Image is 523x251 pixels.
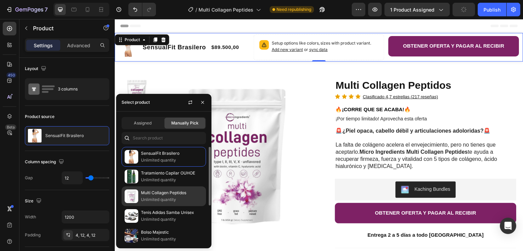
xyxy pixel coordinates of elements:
img: collections [125,209,138,223]
span: Add new variant [157,28,188,33]
img: collections [125,229,138,242]
p: Settings [34,42,53,49]
span: / [195,6,197,13]
div: Product [9,18,27,24]
input: Auto [62,211,109,223]
p: 7 [45,5,48,14]
p: Bolso Majestic [141,229,203,236]
p: Unlimited quantity [141,236,203,242]
input: Auto [62,172,82,184]
img: collections [125,170,138,183]
p: Tratamiento Capilar OUHOE [141,170,203,177]
button: 7 [3,3,51,16]
span: Assigned [134,120,152,126]
p: La falta de colágeno acelera el envejecimiento, pero no tienes que aceptarlo. te ayuda a recupera... [221,122,401,151]
p: Unlimited quantity [141,216,203,223]
button: <p><span style="font-size:15px;">OBTENER OFERTA Y PAGAR AL RECIBIR</span></p> [220,184,402,204]
strong: Entrega 2 a 5 días a todo [GEOGRAPHIC_DATA] [253,213,369,219]
img: product feature img [28,129,42,143]
span: Need republishing [276,6,311,13]
span: Multi Collagen Peptides [199,6,253,13]
div: Product source [25,114,54,120]
div: Undo/Redo [128,3,156,16]
button: <p><span style="font-size:15px;">OBTENER OFERTA Y PAGAR AL RECIBIR</span></p> [274,17,405,37]
div: 450 [6,72,16,78]
div: Padding [25,232,41,238]
h1: Multi Collagen Peptidos [220,59,402,73]
span: OBTENER OFERTA Y PAGAR AL RECIBIR [260,191,362,197]
p: Multi Collagen Peptidos [141,189,203,196]
div: Publish [484,6,501,13]
button: 1 product assigned [384,3,450,16]
div: Gap [25,175,33,181]
div: Open Intercom Messenger [500,218,516,234]
span: 1 product assigned [390,6,434,13]
iframe: Design area [115,19,523,251]
p: Unlimited quantity [141,157,203,164]
p: SensualFit Brasilero [45,133,84,138]
img: collections [125,189,138,203]
p: Unlimited quantity [141,196,203,203]
div: Width [25,214,36,220]
strong: Micro Ingredients Multi Collagen Peptides [245,130,353,136]
div: Size [25,197,43,206]
button: Publish [478,3,506,16]
span: Manually Pick [171,120,199,126]
div: Select product [122,99,150,105]
p: Tenis Adidas Samba Unisex [141,209,203,216]
input: Search in Settings & Advanced [122,132,206,144]
p: Product [33,24,91,32]
span: OBTENER OFERTA Y PAGAR AL RECIBIR [288,24,390,30]
strong: 🔥¡CORRE QUE SE ACABA!🔥 [221,87,296,93]
u: Clasificado 4,7 estrellas (217 reseñas) [248,75,323,80]
div: Kaching Bundles [300,167,336,174]
img: collections [125,150,138,164]
p: Unlimited quantity [141,177,203,183]
div: 3 columns [58,81,99,97]
strong: ¿Piel opaca, cabello débil y articulaciones adoloridas? [228,109,369,115]
img: KachingBundles.png [286,167,295,175]
p: Advanced [67,42,90,49]
button: Kaching Bundles [281,163,341,179]
div: Layout [25,64,48,73]
div: 4, 12, 4, 12 [76,232,108,238]
p: 🚨 🚨 [221,108,401,116]
span: or [188,28,213,33]
div: Beta [5,124,16,130]
span: ¡Por tiempo limitado! Aprovecha esta oferta [221,97,312,102]
p: Setup options like colors, sizes with product variant. [157,21,264,34]
span: sync data [194,28,213,33]
div: Column spacing [25,157,65,167]
p: SensualFit Brasilero [141,150,203,157]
